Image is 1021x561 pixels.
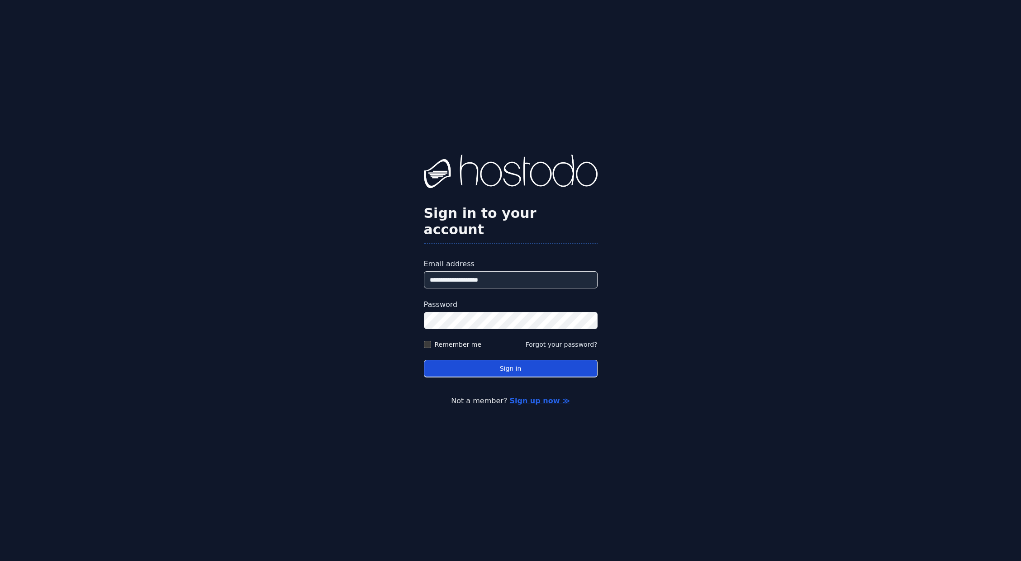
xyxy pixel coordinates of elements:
button: Forgot your password? [526,340,598,349]
img: Hostodo [424,155,598,191]
label: Password [424,299,598,310]
button: Sign in [424,360,598,377]
p: Not a member? [43,396,978,406]
h2: Sign in to your account [424,205,598,238]
label: Email address [424,259,598,269]
a: Sign up now ≫ [509,396,570,405]
label: Remember me [435,340,482,349]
